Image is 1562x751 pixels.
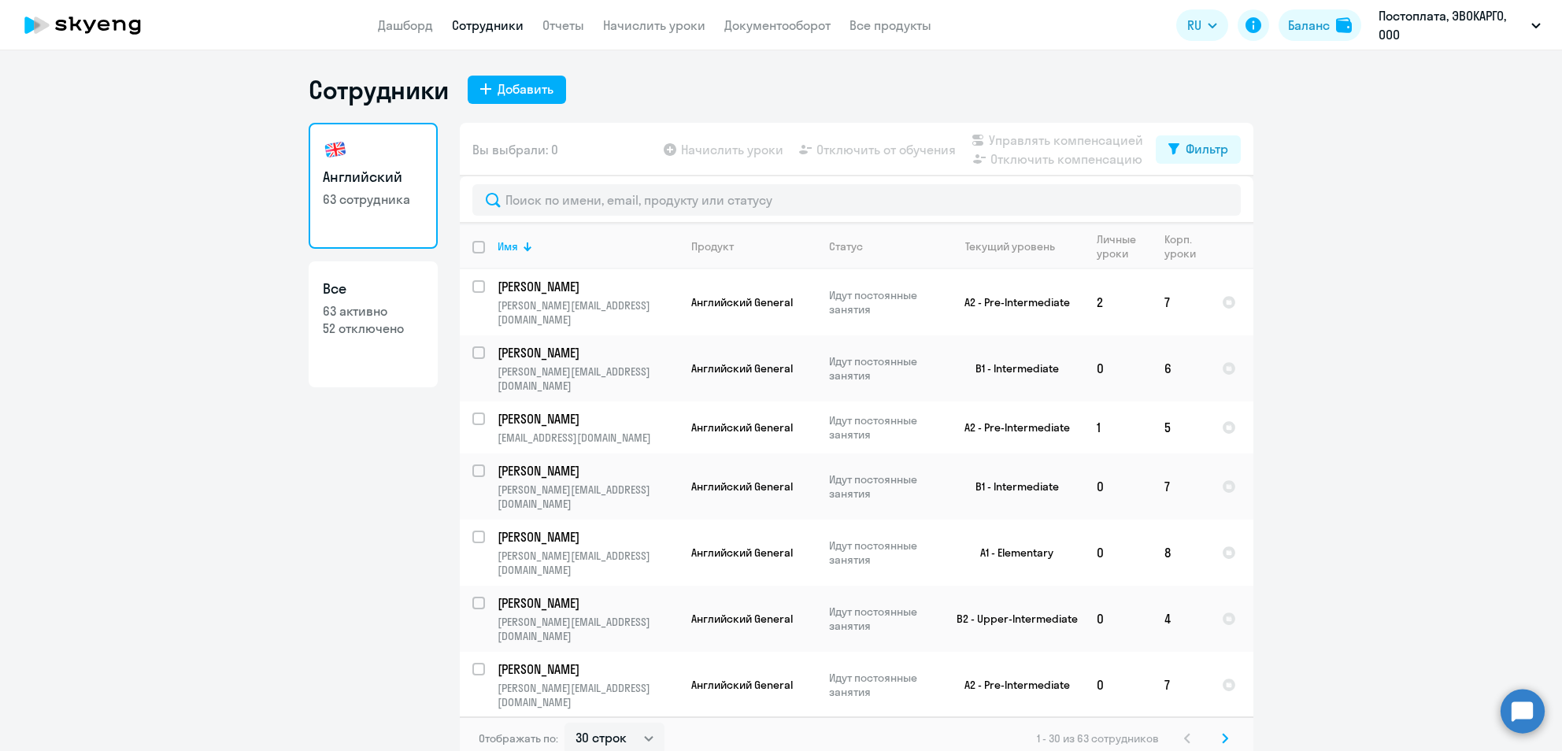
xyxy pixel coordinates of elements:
[938,520,1084,586] td: A1 - Elementary
[829,354,937,383] p: Идут постоянные занятия
[1097,232,1151,261] div: Личные уроки
[829,538,937,567] p: Идут постоянные занятия
[323,167,424,187] h3: Английский
[323,279,424,299] h3: Все
[498,528,676,546] p: [PERSON_NAME]
[829,239,937,253] div: Статус
[498,278,676,295] p: [PERSON_NAME]
[498,615,678,643] p: [PERSON_NAME][EMAIL_ADDRESS][DOMAIN_NAME]
[378,17,433,33] a: Дашборд
[498,431,678,445] p: [EMAIL_ADDRESS][DOMAIN_NAME]
[1084,453,1152,520] td: 0
[472,140,558,159] span: Вы выбрали: 0
[938,453,1084,520] td: B1 - Intermediate
[829,239,863,253] div: Статус
[965,239,1055,253] div: Текущий уровень
[938,652,1084,718] td: A2 - Pre-Intermediate
[829,288,937,316] p: Идут постоянные занятия
[1152,586,1209,652] td: 4
[1279,9,1361,41] button: Балансbalance
[323,137,348,162] img: english
[691,546,793,560] span: Английский General
[938,269,1084,335] td: A2 - Pre-Intermediate
[1084,335,1152,401] td: 0
[498,239,518,253] div: Имя
[829,413,937,442] p: Идут постоянные занятия
[1152,520,1209,586] td: 8
[498,344,676,361] p: [PERSON_NAME]
[691,420,793,435] span: Английский General
[1084,652,1152,718] td: 0
[542,17,584,33] a: Отчеты
[829,605,937,633] p: Идут постоянные занятия
[849,17,931,33] a: Все продукты
[498,278,678,295] a: [PERSON_NAME]
[724,17,831,33] a: Документооборот
[938,586,1084,652] td: B2 - Upper-Intermediate
[498,462,676,479] p: [PERSON_NAME]
[1186,139,1228,158] div: Фильтр
[603,17,705,33] a: Начислить уроки
[498,80,553,98] div: Добавить
[323,320,424,337] p: 52 отключено
[1187,16,1201,35] span: RU
[1152,401,1209,453] td: 5
[1152,453,1209,520] td: 7
[452,17,524,33] a: Сотрудники
[691,239,816,253] div: Продукт
[1152,335,1209,401] td: 6
[1152,269,1209,335] td: 7
[1152,652,1209,718] td: 7
[829,472,937,501] p: Идут постоянные занятия
[479,731,558,745] span: Отображать по:
[950,239,1083,253] div: Текущий уровень
[323,191,424,208] p: 63 сотрудника
[498,364,678,393] p: [PERSON_NAME][EMAIL_ADDRESS][DOMAIN_NAME]
[1288,16,1330,35] div: Баланс
[1379,6,1525,44] p: Постоплата, ЭВОКАРГО, ООО
[829,671,937,699] p: Идут постоянные занятия
[1097,232,1137,261] div: Личные уроки
[472,184,1241,216] input: Поиск по имени, email, продукту или статусу
[1084,269,1152,335] td: 2
[323,302,424,320] p: 63 активно
[498,298,678,327] p: [PERSON_NAME][EMAIL_ADDRESS][DOMAIN_NAME]
[498,594,676,612] p: [PERSON_NAME]
[691,479,793,494] span: Английский General
[498,528,678,546] a: [PERSON_NAME]
[1037,731,1159,745] span: 1 - 30 из 63 сотрудников
[498,462,678,479] a: [PERSON_NAME]
[938,401,1084,453] td: A2 - Pre-Intermediate
[468,76,566,104] button: Добавить
[1336,17,1352,33] img: balance
[1084,401,1152,453] td: 1
[498,344,678,361] a: [PERSON_NAME]
[1084,586,1152,652] td: 0
[498,483,678,511] p: [PERSON_NAME][EMAIL_ADDRESS][DOMAIN_NAME]
[498,660,678,678] a: [PERSON_NAME]
[1164,232,1196,261] div: Корп. уроки
[309,261,438,387] a: Все63 активно52 отключено
[498,239,678,253] div: Имя
[1176,9,1228,41] button: RU
[1164,232,1209,261] div: Корп. уроки
[498,410,678,427] a: [PERSON_NAME]
[691,361,793,375] span: Английский General
[1371,6,1549,44] button: Постоплата, ЭВОКАРГО, ООО
[691,612,793,626] span: Английский General
[309,74,449,105] h1: Сотрудники
[691,678,793,692] span: Английский General
[498,681,678,709] p: [PERSON_NAME][EMAIL_ADDRESS][DOMAIN_NAME]
[1084,520,1152,586] td: 0
[498,549,678,577] p: [PERSON_NAME][EMAIL_ADDRESS][DOMAIN_NAME]
[938,335,1084,401] td: B1 - Intermediate
[691,239,734,253] div: Продукт
[498,660,676,678] p: [PERSON_NAME]
[691,295,793,309] span: Английский General
[498,410,676,427] p: [PERSON_NAME]
[498,594,678,612] a: [PERSON_NAME]
[309,123,438,249] a: Английский63 сотрудника
[1156,135,1241,164] button: Фильтр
